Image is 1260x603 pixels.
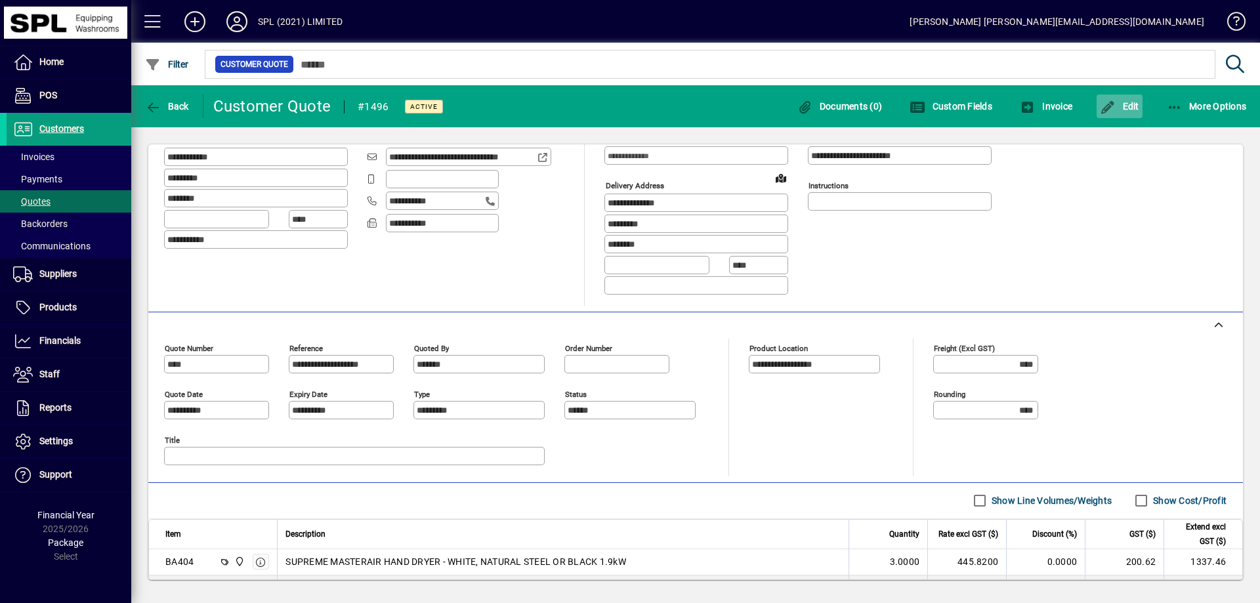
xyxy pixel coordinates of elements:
span: Back [145,101,189,112]
span: Backorders [13,218,68,229]
td: 1337.46 [1164,549,1242,575]
mat-label: Freight (excl GST) [934,343,995,352]
span: Financials [39,335,81,346]
span: Products [39,302,77,312]
span: GST ($) [1129,527,1156,541]
a: Settings [7,425,131,458]
span: Custom Fields [910,101,992,112]
span: Documents (0) [797,101,882,112]
button: Profile [216,10,258,33]
span: SUPREME MASTERAIR HAND DRYER - WHITE, NATURAL STEEL OR BLACK 1.9kW [285,555,626,568]
a: View on map [770,167,791,188]
span: Rate excl GST ($) [938,527,998,541]
mat-label: Quote number [165,343,213,352]
a: Payments [7,168,131,190]
div: SPL (2021) LIMITED [258,11,343,32]
mat-label: Quoted by [414,343,449,352]
mat-label: Quote date [165,389,203,398]
td: 960.40 [1085,575,1164,602]
span: Quantity [889,527,919,541]
mat-label: Rounding [934,389,965,398]
span: Invoice [1020,101,1072,112]
button: Back [142,94,192,118]
span: Discount (%) [1032,527,1077,541]
mat-label: Product location [749,343,808,352]
label: Show Line Volumes/Weights [989,494,1112,507]
a: Suppliers [7,258,131,291]
a: Financials [7,325,131,358]
span: Home [39,56,64,67]
td: 0.0000 [1006,575,1085,602]
a: Home [7,46,131,79]
span: Communications [13,241,91,251]
span: Customers [39,123,84,134]
span: Invoices [13,152,54,162]
button: Add [174,10,216,33]
div: [PERSON_NAME] [PERSON_NAME][EMAIL_ADDRESS][DOMAIN_NAME] [910,11,1204,32]
span: Support [39,469,72,480]
a: Quotes [7,190,131,213]
span: Suppliers [39,268,77,279]
span: Description [285,527,325,541]
button: Edit [1097,94,1143,118]
span: Edit [1100,101,1139,112]
a: Staff [7,358,131,391]
td: 6402.66 [1164,575,1242,602]
span: Financial Year [37,510,94,520]
a: Invoices [7,146,131,168]
button: Custom Fields [906,94,996,118]
button: More Options [1164,94,1250,118]
div: Customer Quote [213,96,331,117]
button: Documents (0) [793,94,885,118]
span: Active [410,102,438,111]
a: Knowledge Base [1217,3,1244,45]
span: 3.0000 [890,555,920,568]
td: 200.62 [1085,549,1164,575]
mat-label: Instructions [808,181,849,190]
a: Products [7,291,131,324]
mat-label: Status [565,389,587,398]
span: Settings [39,436,73,446]
a: Backorders [7,213,131,235]
mat-label: Reference [289,343,323,352]
mat-label: Type [414,389,430,398]
a: Reports [7,392,131,425]
span: Payments [13,174,62,184]
div: 445.8200 [936,555,998,568]
a: POS [7,79,131,112]
span: Package [48,537,83,548]
mat-label: Title [165,435,180,444]
span: Item [165,527,181,541]
a: Communications [7,235,131,257]
a: Support [7,459,131,491]
span: Filter [145,59,189,70]
span: POS [39,90,57,100]
mat-label: Expiry date [289,389,327,398]
label: Show Cost/Profit [1150,494,1227,507]
span: Staff [39,369,60,379]
mat-label: Order number [565,343,612,352]
span: Customer Quote [220,58,288,71]
span: Reports [39,402,72,413]
div: #1496 [358,96,388,117]
app-page-header-button: Back [131,94,203,118]
td: 0.0000 [1006,549,1085,575]
span: Extend excl GST ($) [1172,520,1226,549]
span: SPL (2021) Limited [231,554,246,569]
div: BA404 [165,555,194,568]
button: Invoice [1017,94,1076,118]
span: More Options [1167,101,1247,112]
span: Quotes [13,196,51,207]
button: Filter [142,52,192,76]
